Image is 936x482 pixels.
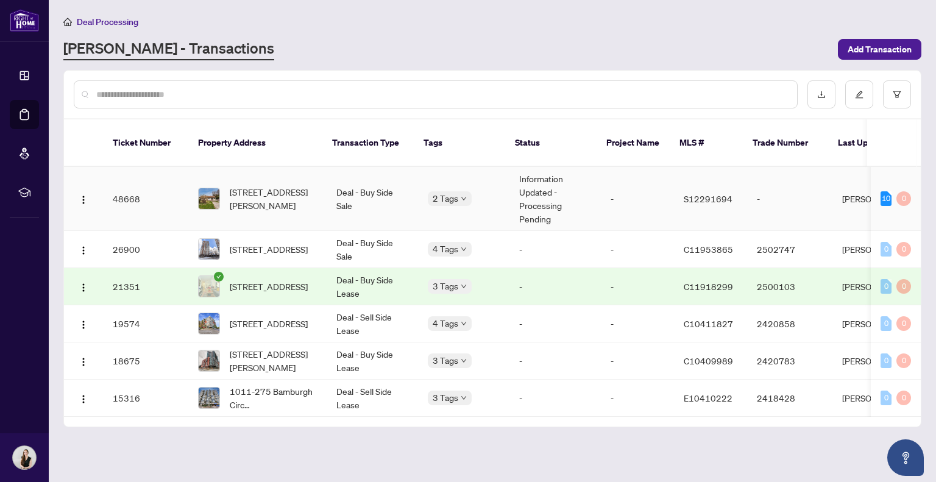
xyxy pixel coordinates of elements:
th: Property Address [188,119,322,167]
td: [PERSON_NAME] [832,268,924,305]
span: check-circle [214,272,224,282]
span: 3 Tags [433,353,458,367]
span: edit [855,90,863,99]
button: Open asap [887,439,924,476]
img: Logo [79,246,88,255]
td: Information Updated - Processing Pending [509,167,601,231]
td: [PERSON_NAME] [832,305,924,342]
div: 0 [881,391,892,405]
span: S12291694 [684,193,732,204]
td: - [509,305,601,342]
span: [STREET_ADDRESS] [230,317,308,330]
img: thumbnail-img [199,188,219,209]
span: down [461,395,467,401]
img: Logo [79,394,88,404]
img: thumbnail-img [199,239,219,260]
span: C10409989 [684,355,733,366]
td: Deal - Buy Side Lease [327,342,418,380]
span: Add Transaction [848,40,912,59]
span: 3 Tags [433,391,458,405]
td: - [601,342,674,380]
td: Deal - Buy Side Sale [327,231,418,268]
button: Add Transaction [838,39,921,60]
div: 0 [896,391,911,405]
span: down [461,196,467,202]
td: - [601,231,674,268]
img: Logo [79,357,88,367]
div: 0 [896,191,911,206]
button: Logo [74,189,93,208]
td: [PERSON_NAME] [832,342,924,380]
th: Tags [414,119,505,167]
td: - [601,268,674,305]
td: 2420783 [747,342,832,380]
span: [STREET_ADDRESS][PERSON_NAME] [230,347,317,374]
button: Logo [74,314,93,333]
button: Logo [74,388,93,408]
span: download [817,90,826,99]
div: 0 [896,353,911,368]
td: 21351 [103,268,188,305]
th: Project Name [597,119,670,167]
th: Transaction Type [322,119,414,167]
span: down [461,283,467,289]
span: down [461,358,467,364]
td: - [601,380,674,417]
span: [STREET_ADDRESS][PERSON_NAME] [230,185,317,212]
td: Deal - Buy Side Lease [327,268,418,305]
td: 19574 [103,305,188,342]
td: 2502747 [747,231,832,268]
td: 48668 [103,167,188,231]
img: thumbnail-img [199,388,219,408]
span: 2 Tags [433,191,458,205]
td: 15316 [103,380,188,417]
span: E10410222 [684,392,732,403]
div: 0 [881,279,892,294]
img: Profile Icon [13,446,36,469]
span: down [461,321,467,327]
td: - [509,380,601,417]
span: down [461,246,467,252]
td: 2500103 [747,268,832,305]
button: Logo [74,351,93,370]
td: - [747,167,832,231]
span: C10411827 [684,318,733,329]
img: thumbnail-img [199,350,219,371]
button: filter [883,80,911,108]
span: home [63,18,72,26]
th: Ticket Number [103,119,188,167]
span: 1011-275 Bamburgh Circ [GEOGRAPHIC_DATA] [GEOGRAPHIC_DATA] M1W 3X4 [GEOGRAPHIC_DATA], [GEOGRAPHIC... [230,385,317,411]
div: 10 [881,191,892,206]
img: Logo [79,283,88,292]
span: C11918299 [684,281,733,292]
span: filter [893,90,901,99]
div: 0 [881,316,892,331]
td: 26900 [103,231,188,268]
a: [PERSON_NAME] - Transactions [63,38,274,60]
span: [STREET_ADDRESS] [230,243,308,256]
img: Logo [79,320,88,330]
button: edit [845,80,873,108]
th: Status [505,119,597,167]
div: 0 [896,279,911,294]
div: 0 [896,316,911,331]
span: 4 Tags [433,242,458,256]
button: download [807,80,835,108]
span: [STREET_ADDRESS] [230,280,308,293]
th: Trade Number [743,119,828,167]
td: [PERSON_NAME] [832,231,924,268]
button: Logo [74,239,93,259]
div: 0 [881,353,892,368]
td: Deal - Buy Side Sale [327,167,418,231]
td: [PERSON_NAME] [832,167,924,231]
th: MLS # [670,119,743,167]
th: Last Updated By [828,119,920,167]
button: Logo [74,277,93,296]
div: 0 [881,242,892,257]
td: - [509,268,601,305]
img: Logo [79,195,88,205]
span: C11953865 [684,244,733,255]
td: 18675 [103,342,188,380]
td: Deal - Sell Side Lease [327,380,418,417]
td: - [601,167,674,231]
